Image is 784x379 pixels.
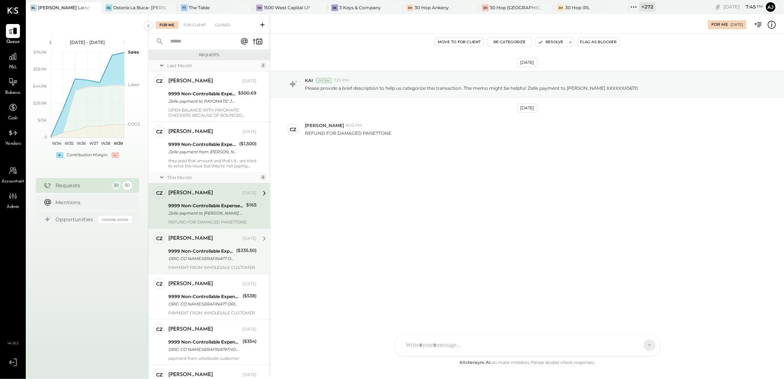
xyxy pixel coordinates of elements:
[243,327,257,332] div: [DATE]
[168,280,213,288] div: [PERSON_NAME]
[243,78,257,84] div: [DATE]
[0,49,25,71] a: P&L
[168,98,236,105] div: Zelle payment to PAYOMATIC JPM99bc1d6yp
[487,38,533,47] button: Re-Categorize
[33,100,47,106] text: $29.9K
[490,4,543,11] div: 30 Hop [GEOGRAPHIC_DATA]
[243,372,257,378] div: [DATE]
[156,235,163,242] div: CZ
[331,4,338,11] div: 3K
[156,128,163,135] div: CZ
[168,209,244,217] div: Zelle payment to [PERSON_NAME] XXXXXXX5670
[305,122,344,129] span: [PERSON_NAME]
[239,140,257,147] div: ($1,500)
[99,216,132,223] div: Coming Soon
[8,115,18,122] span: Cash
[415,4,449,11] div: 30 Hop Ankeny
[243,129,257,135] div: [DATE]
[2,178,24,185] span: Accountant
[0,126,25,147] a: Vendors
[56,39,119,45] div: [DATE] - [DATE]
[168,78,213,85] div: [PERSON_NAME]
[260,62,266,68] div: 2
[260,174,266,180] div: 6
[243,281,257,287] div: [DATE]
[168,300,240,308] div: ORIG CO NAME:SERAFINA77 ORIG ID:XXXXXX3684 DESC DATE: CO ENTRY DESCR:77TH SEC:PPD TRACE#:XXXXXXXX...
[112,181,121,190] div: 20
[0,189,25,211] a: Admin
[101,141,110,146] text: W38
[30,4,37,11] div: BL
[33,66,47,72] text: $59.9K
[305,85,638,91] p: Please provide a brief description to help us categorize this transaction. The memo might be help...
[765,1,777,13] button: Aj
[168,189,213,197] div: [PERSON_NAME]
[723,3,763,10] div: [DATE]
[482,4,489,11] div: 3H
[128,122,140,127] text: COGS
[517,103,538,113] div: [DATE]
[156,78,163,85] div: CZ
[407,4,413,11] div: 3H
[113,141,123,146] text: W39
[156,21,178,29] div: For Me
[168,219,257,225] div: REFUND FOR DAMAGED PANETTONE
[557,4,564,11] div: 3H
[236,247,257,254] div: ($235.50)
[0,75,25,96] a: Balance
[435,38,484,47] button: Move to for client
[156,326,163,333] div: CZ
[243,292,257,300] div: ($538)
[0,24,25,45] a: Queue
[9,64,17,71] span: P&L
[128,49,139,55] text: Sales
[67,152,108,158] div: Contribution Margin
[211,21,234,29] div: Closed
[52,141,62,146] text: W34
[730,22,743,27] div: [DATE]
[189,4,210,11] div: The Table
[168,338,240,346] div: 9999 Non-Controllable Expenses:Other Income and Expenses:To Be Classified
[168,265,257,270] div: PAYMENT FROM WHOLESALE CUSTOMER
[305,77,313,83] span: KAI
[181,4,188,11] div: TT
[168,235,213,242] div: [PERSON_NAME]
[264,4,310,11] div: 1500 West Capital LP
[7,204,19,211] span: Admin
[243,190,257,196] div: [DATE]
[517,58,538,67] div: [DATE]
[0,100,25,122] a: Cash
[339,4,381,11] div: 3 Keys & Company
[76,141,86,146] text: W36
[38,4,89,11] div: [PERSON_NAME] Latte
[305,130,391,136] p: REFUND FOR DAMAGED PANETTONE
[246,201,257,209] div: $165
[123,181,132,190] div: 50
[56,182,108,189] div: Requests
[168,326,213,333] div: [PERSON_NAME]
[168,356,257,361] div: payment from wholesale customer
[168,255,234,262] div: ORIG CO NAME:SERAFINA77 ORIG ID:XXXXXX3684 DESC DATE: CO ENTRY DESCR:77TH SEC:PPD TRACE#:XXXXXXXX...
[167,174,258,181] div: This Month
[38,117,47,123] text: $15K
[168,346,240,353] div: ORIG CO NAME:SERAFINA79THOPER ORIG ID:1870910300 DESC DATE: CO ENTRY DESCR:[PERSON_NAME] SEC:PPD ...
[168,128,213,136] div: [PERSON_NAME]
[711,22,728,28] div: For Me
[243,236,257,242] div: [DATE]
[33,83,47,89] text: $44.9K
[56,152,63,158] div: +
[238,89,257,97] div: $500.69
[44,134,47,140] text: 0
[89,141,98,146] text: W37
[106,4,112,11] div: OL
[180,21,210,29] div: For Client
[256,4,263,11] div: 1W
[168,371,213,379] div: [PERSON_NAME]
[156,371,163,378] div: CZ
[316,78,332,83] div: System
[577,38,620,47] button: Flag as Blocker
[156,280,163,287] div: CZ
[168,247,234,255] div: 9999 Non-Controllable Expenses:Other Income and Expenses:To Be Classified
[168,202,244,209] div: 9999 Non-Controllable Expenses:Other Income and Expenses:To Be Classified
[6,39,20,45] span: Queue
